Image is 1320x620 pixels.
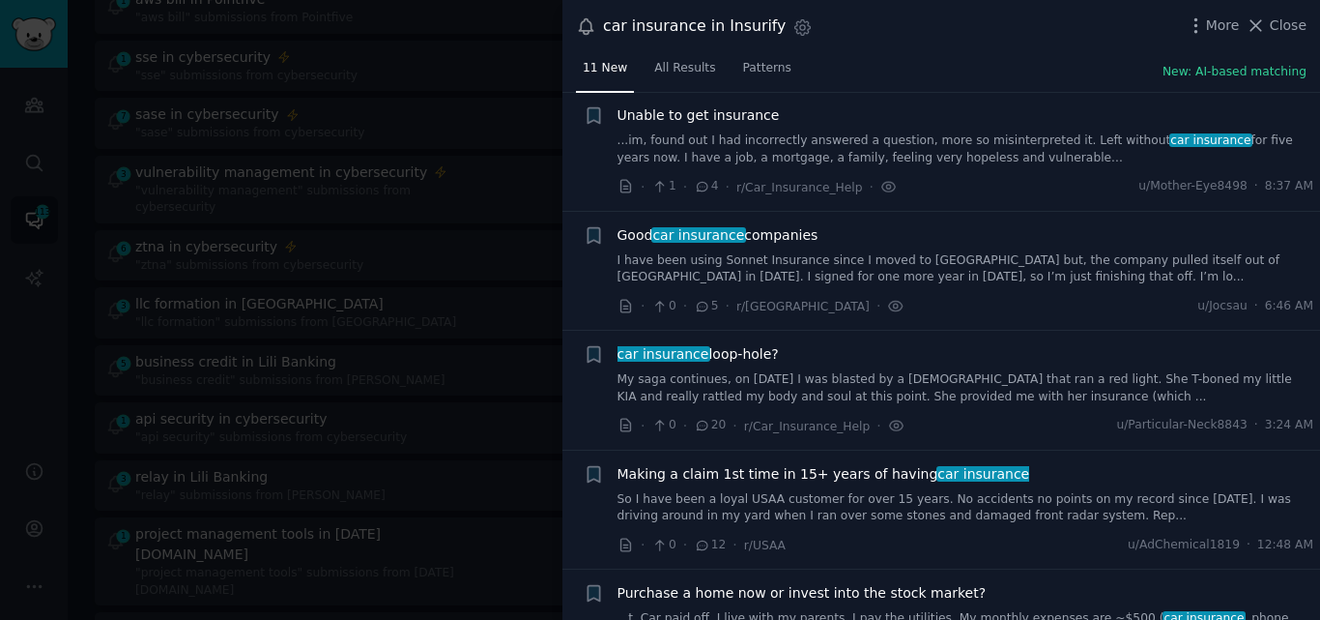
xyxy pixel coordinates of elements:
a: So I have been a loyal USAA customer for over 15 years. No accidents no points on my record since... [617,491,1314,525]
a: Patterns [736,53,798,93]
a: Goodcar insurancecompanies [617,225,818,246]
span: 6:46 AM [1265,298,1313,315]
span: More [1206,15,1240,36]
span: · [732,535,736,555]
span: · [870,177,874,197]
span: loop-hole? [617,344,779,365]
span: · [683,177,687,197]
button: New: AI-based matching [1162,64,1306,81]
span: · [683,416,687,436]
span: All Results [654,60,715,77]
span: 0 [651,298,675,315]
span: 12 [694,537,726,554]
a: Making a claim 1st time in 15+ years of havingcar insurance [617,464,1030,485]
span: 5 [694,298,718,315]
span: · [1254,178,1258,195]
button: Close [1246,15,1306,36]
span: r/[GEOGRAPHIC_DATA] [736,300,870,313]
span: u/AdChemical1819 [1128,537,1240,554]
a: 11 New [576,53,634,93]
a: ...im, found out I had incorrectly answered a question, more so misinterpreted it. Left withoutca... [617,133,1314,166]
span: u/Particular-Neck8843 [1116,417,1247,434]
span: · [876,416,880,436]
span: car insurance [1169,133,1253,147]
span: · [732,416,736,436]
span: r/Car_Insurance_Help [744,420,871,433]
span: r/USAA [744,539,786,552]
span: car insurance [936,466,1031,482]
span: · [1254,298,1258,315]
a: car insuranceloop-hole? [617,344,779,365]
button: More [1186,15,1240,36]
span: 11 New [583,60,627,77]
span: · [876,296,880,316]
span: 3:24 AM [1265,417,1313,434]
span: 12:48 AM [1257,537,1313,554]
span: 1 [651,178,675,195]
span: car insurance [651,227,746,243]
span: · [641,416,645,436]
span: 4 [694,178,718,195]
span: u/Jocsau [1197,298,1247,315]
span: 20 [694,417,726,434]
span: car insurance [616,346,710,362]
div: car insurance in Insurify [603,15,786,39]
span: · [683,535,687,555]
span: Close [1270,15,1306,36]
span: · [641,296,645,316]
a: Purchase a home now or invest into the stock market? [617,583,987,604]
span: · [641,535,645,555]
span: · [1247,537,1250,554]
span: Good companies [617,225,818,246]
span: · [683,296,687,316]
span: · [726,177,730,197]
span: 0 [651,417,675,434]
span: Making a claim 1st time in 15+ years of having [617,464,1030,485]
a: All Results [647,53,722,93]
span: r/Car_Insurance_Help [736,181,863,194]
span: u/Mother-Eye8498 [1138,178,1247,195]
span: 8:37 AM [1265,178,1313,195]
span: · [726,296,730,316]
a: Unable to get insurance [617,105,780,126]
a: My saga continues, on [DATE] I was blasted by a [DEMOGRAPHIC_DATA] that ran a red light. She T-bo... [617,371,1314,405]
span: · [641,177,645,197]
a: I have been using Sonnet Insurance since I moved to [GEOGRAPHIC_DATA] but, the company pulled its... [617,252,1314,286]
span: 0 [651,537,675,554]
span: Patterns [743,60,791,77]
span: · [1254,417,1258,434]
